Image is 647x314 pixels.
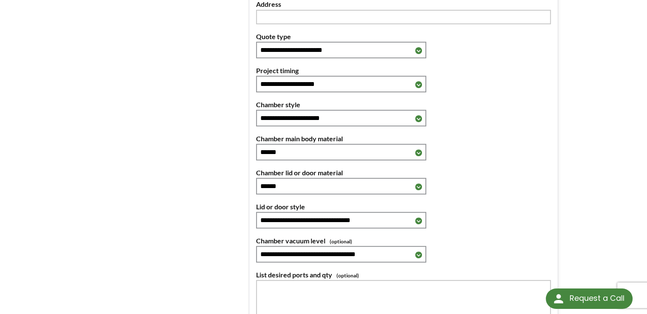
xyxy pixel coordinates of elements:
label: Quote type [256,31,551,42]
label: Chamber lid or door material [256,167,551,178]
label: Chamber vacuum level [256,235,551,246]
label: Project timing [256,65,551,76]
div: Request a Call [546,288,633,309]
label: Chamber main body material [256,133,551,144]
img: round button [552,292,565,305]
div: Request a Call [569,288,624,308]
label: Chamber style [256,99,551,110]
label: List desired ports and qty [256,269,551,280]
label: Lid or door style [256,201,551,212]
